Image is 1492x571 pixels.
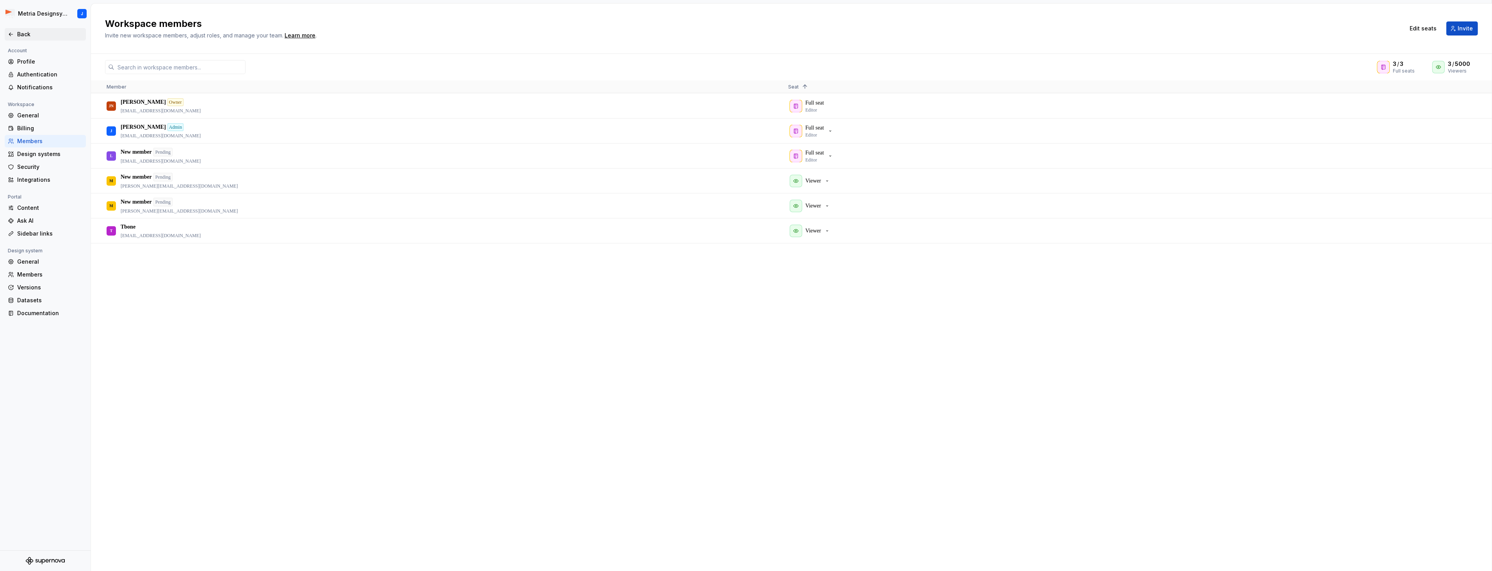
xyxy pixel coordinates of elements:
[121,173,152,181] p: New member
[788,123,837,139] button: Full seatEditor
[153,173,173,181] div: Pending
[788,198,833,214] button: Viewer
[17,284,83,291] div: Versions
[109,173,113,188] div: M
[805,149,824,157] p: Full seat
[1448,60,1478,68] div: /
[1405,21,1442,35] button: Edit seats
[121,183,238,189] p: [PERSON_NAME][EMAIL_ADDRESS][DOMAIN_NAME]
[805,124,824,132] p: Full seat
[5,281,86,294] a: Versions
[110,123,112,138] div: J
[1448,60,1451,68] span: 3
[17,309,83,317] div: Documentation
[26,557,65,565] svg: Supernova Logo
[805,157,817,163] p: Editor
[5,227,86,240] a: Sidebar links
[5,135,86,147] a: Members
[5,68,86,81] a: Authentication
[788,148,837,164] button: Full seatEditor
[17,271,83,278] div: Members
[5,294,86,307] a: Datasets
[805,227,821,235] p: Viewer
[17,124,83,132] div: Billing
[167,98,183,106] div: Owner
[788,223,833,239] button: Viewer
[17,71,83,78] div: Authentication
[17,296,83,304] div: Datasets
[121,123,166,131] p: [PERSON_NAME]
[805,132,817,138] p: Editor
[105,18,1395,30] h2: Workspace members
[121,108,201,114] p: [EMAIL_ADDRESS][DOMAIN_NAME]
[121,133,201,139] p: [EMAIL_ADDRESS][DOMAIN_NAME]
[17,83,83,91] div: Notifications
[5,255,86,268] a: General
[17,204,83,212] div: Content
[17,230,83,238] div: Sidebar links
[17,258,83,266] div: General
[17,112,83,119] div: General
[110,148,113,163] div: L
[17,163,83,171] div: Security
[1400,60,1403,68] span: 3
[105,32,283,39] span: Invite new workspace members, adjust roles, and manage your team.
[5,55,86,68] a: Profile
[1455,60,1470,68] span: 5000
[109,98,114,113] div: JN
[1448,68,1478,74] div: Viewers
[121,98,166,106] p: [PERSON_NAME]
[285,32,315,39] a: Learn more
[2,5,89,22] button: Metria DesignsystemJ
[121,223,135,231] p: Tbone
[121,198,152,206] p: New member
[1458,25,1473,32] span: Invite
[5,307,86,319] a: Documentation
[1393,68,1415,74] div: Full seats
[153,148,173,156] div: Pending
[805,202,821,210] p: Viewer
[5,122,86,135] a: Billing
[121,158,201,164] p: [EMAIL_ADDRESS][DOMAIN_NAME]
[788,173,833,189] button: Viewer
[283,33,317,39] span: .
[121,208,238,214] p: [PERSON_NAME][EMAIL_ADDRESS][DOMAIN_NAME]
[17,217,83,225] div: Ask AI
[5,46,30,55] div: Account
[5,246,46,255] div: Design system
[5,28,86,41] a: Back
[18,10,68,18] div: Metria Designsystem
[5,192,25,202] div: Portal
[788,84,799,90] span: Seat
[5,148,86,160] a: Design systems
[107,84,126,90] span: Member
[114,60,246,74] input: Search in workspace members...
[5,215,86,227] a: Ask AI
[1393,60,1396,68] span: 3
[5,174,86,186] a: Integrations
[1393,60,1415,68] div: /
[1410,25,1437,32] span: Edit seats
[110,223,113,238] div: T
[109,198,113,213] div: M
[17,176,83,184] div: Integrations
[17,30,83,38] div: Back
[5,268,86,281] a: Members
[17,150,83,158] div: Design systems
[805,177,821,185] p: Viewer
[17,58,83,66] div: Profile
[5,100,37,109] div: Workspace
[5,202,86,214] a: Content
[167,123,183,131] div: Admin
[5,161,86,173] a: Security
[1446,21,1478,35] button: Invite
[81,11,83,17] div: J
[153,198,173,206] div: Pending
[5,81,86,94] a: Notifications
[121,148,152,156] p: New member
[17,137,83,145] div: Members
[5,9,15,18] img: fcc7d103-c4a6-47df-856c-21dae8b51a16.png
[5,109,86,122] a: General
